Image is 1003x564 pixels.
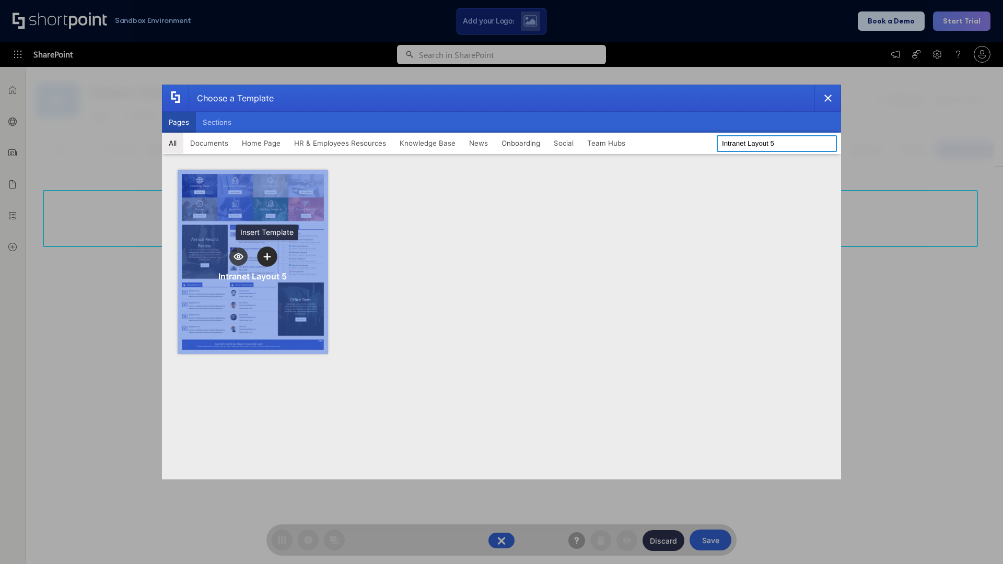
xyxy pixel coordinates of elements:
button: Documents [183,133,235,154]
iframe: Chat Widget [951,514,1003,564]
button: News [462,133,495,154]
div: Intranet Layout 5 [218,271,287,281]
button: Social [547,133,580,154]
div: template selector [162,85,841,479]
button: Knowledge Base [393,133,462,154]
div: Choose a Template [189,85,274,111]
button: Team Hubs [580,133,632,154]
button: Sections [196,112,238,133]
button: HR & Employees Resources [287,133,393,154]
button: Pages [162,112,196,133]
button: Home Page [235,133,287,154]
button: Onboarding [495,133,547,154]
input: Search [717,135,837,152]
button: All [162,133,183,154]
